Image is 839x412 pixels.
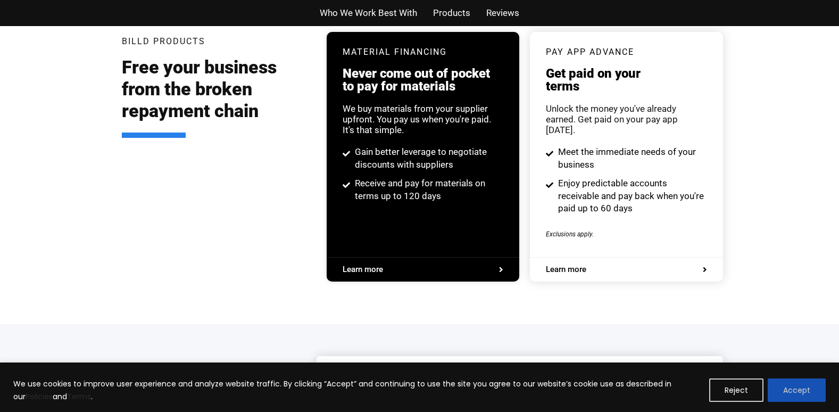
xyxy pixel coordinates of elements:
[320,5,417,21] a: Who We Work Best With
[343,266,503,274] a: Learn more
[352,146,504,171] span: Gain better leverage to negotiate discounts with suppliers
[555,146,707,171] span: Meet the immediate needs of your business
[122,56,311,137] h2: Free your business from the broken repayment chain
[67,391,91,402] a: Terms
[122,37,205,46] h3: Billd Products
[343,48,503,56] h3: Material Financing
[13,377,701,403] p: We use cookies to improve user experience and analyze website traffic. By clicking “Accept” and c...
[26,391,53,402] a: Policies
[433,5,470,21] a: Products
[546,266,707,274] a: Learn more
[343,266,383,274] span: Learn more
[709,378,763,402] button: Reject
[546,230,594,238] span: Exclusions apply.
[546,48,707,56] h3: pay app advance
[343,103,503,135] div: We buy materials from your supplier upfront. You pay us when you're paid. It's that simple.
[352,177,504,203] span: Receive and pay for materials on terms up to 120 days
[546,103,707,135] div: Unlock the money you've already earned. Get paid on your pay app [DATE].
[546,67,707,93] h3: Get paid on your terms
[768,378,826,402] button: Accept
[546,266,586,274] span: Learn more
[555,177,707,215] span: Enjoy predictable accounts receivable and pay back when you're paid up to 60 days
[343,67,503,93] h3: Never come out of pocket to pay for materials
[486,5,519,21] a: Reviews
